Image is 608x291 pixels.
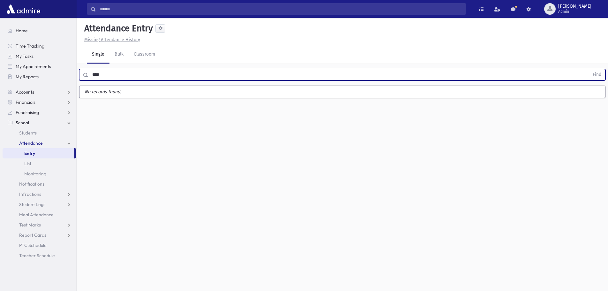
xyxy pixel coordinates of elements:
[19,212,54,218] span: Meal Attendance
[24,150,35,156] span: Entry
[16,53,34,59] span: My Tasks
[3,179,76,189] a: Notifications
[84,37,140,42] u: Missing Attendance History
[3,220,76,230] a: Test Marks
[3,51,76,61] a: My Tasks
[3,199,76,210] a: Student Logs
[19,130,37,136] span: Students
[589,69,605,80] button: Find
[558,4,591,9] span: [PERSON_NAME]
[3,230,76,240] a: Report Cards
[19,202,45,207] span: Student Logs
[19,140,43,146] span: Attendance
[5,3,42,15] img: AdmirePro
[16,64,51,69] span: My Appointments
[3,250,76,261] a: Teacher Schedule
[19,253,55,258] span: Teacher Schedule
[19,191,41,197] span: Infractions
[16,120,29,126] span: School
[3,128,76,138] a: Students
[3,158,76,169] a: List
[3,72,76,82] a: My Reports
[129,46,160,64] a: Classroom
[16,74,39,80] span: My Reports
[3,61,76,72] a: My Appointments
[16,110,39,115] span: Fundraising
[19,222,41,228] span: Test Marks
[3,210,76,220] a: Meal Attendance
[3,41,76,51] a: Time Tracking
[3,148,74,158] a: Entry
[3,97,76,107] a: Financials
[3,87,76,97] a: Accounts
[16,28,28,34] span: Home
[3,107,76,118] a: Fundraising
[87,46,109,64] a: Single
[558,9,591,14] span: Admin
[109,46,129,64] a: Bulk
[82,23,153,34] h5: Attendance Entry
[3,118,76,128] a: School
[3,189,76,199] a: Infractions
[3,138,76,148] a: Attendance
[82,37,140,42] a: Missing Attendance History
[3,169,76,179] a: Monitoring
[16,89,34,95] span: Accounts
[19,242,47,248] span: PTC Schedule
[24,171,46,177] span: Monitoring
[19,181,44,187] span: Notifications
[24,161,31,166] span: List
[19,232,46,238] span: Report Cards
[79,86,605,98] label: No records found.
[3,240,76,250] a: PTC Schedule
[16,99,35,105] span: Financials
[16,43,44,49] span: Time Tracking
[96,3,466,15] input: Search
[3,26,76,36] a: Home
